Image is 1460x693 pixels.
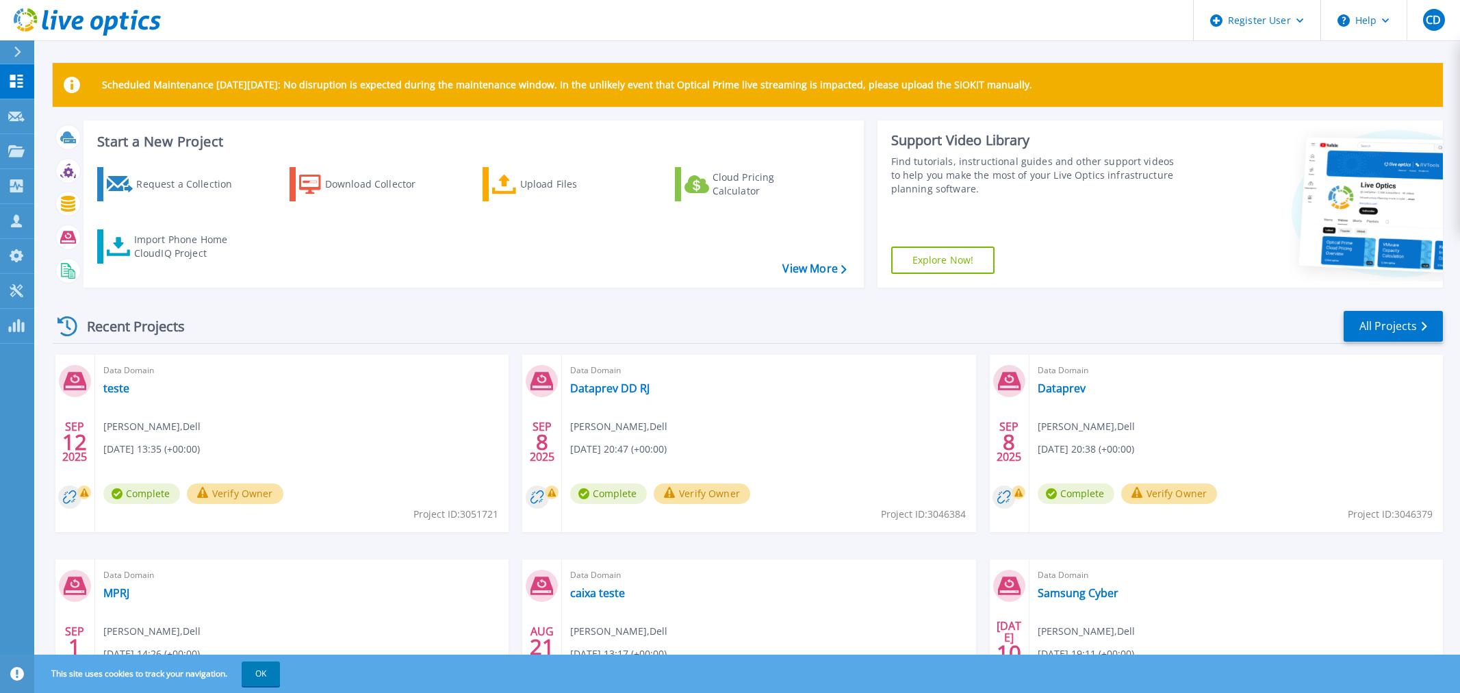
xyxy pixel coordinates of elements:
[103,568,500,583] span: Data Domain
[570,442,667,457] span: [DATE] 20:47 (+00:00)
[997,647,1021,659] span: 10
[103,483,180,504] span: Complete
[996,417,1022,467] div: SEP 2025
[97,167,250,201] a: Request a Collection
[103,363,500,378] span: Data Domain
[570,483,647,504] span: Complete
[103,586,129,600] a: MPRJ
[570,586,625,600] a: caixa teste
[1038,442,1134,457] span: [DATE] 20:38 (+00:00)
[62,436,87,448] span: 12
[1121,483,1218,504] button: Verify Owner
[570,419,667,434] span: [PERSON_NAME] , Dell
[570,624,667,639] span: [PERSON_NAME] , Dell
[97,134,846,149] h3: Start a New Project
[529,417,555,467] div: SEP 2025
[134,233,241,260] div: Import Phone Home CloudIQ Project
[103,624,201,639] span: [PERSON_NAME] , Dell
[290,167,442,201] a: Download Collector
[536,436,548,448] span: 8
[187,483,283,504] button: Verify Owner
[570,381,650,395] a: Dataprev DD RJ
[530,641,554,653] span: 21
[102,79,1032,90] p: Scheduled Maintenance [DATE][DATE]: No disruption is expected during the maintenance window. In t...
[1038,568,1435,583] span: Data Domain
[529,622,555,672] div: AUG 2025
[242,661,280,686] button: OK
[103,419,201,434] span: [PERSON_NAME] , Dell
[1038,363,1435,378] span: Data Domain
[1038,419,1135,434] span: [PERSON_NAME] , Dell
[325,171,435,198] div: Download Collector
[103,442,200,457] span: [DATE] 13:35 (+00:00)
[1038,483,1114,504] span: Complete
[1038,624,1135,639] span: [PERSON_NAME] , Dell
[1003,436,1015,448] span: 8
[1344,311,1443,342] a: All Projects
[1038,381,1086,395] a: Dataprev
[891,247,995,274] a: Explore Now!
[675,167,828,201] a: Cloud Pricing Calculator
[654,483,750,504] button: Verify Owner
[570,363,967,378] span: Data Domain
[68,641,81,653] span: 1
[881,507,966,522] span: Project ID: 3046384
[38,661,280,686] span: This site uses cookies to track your navigation.
[103,646,200,661] span: [DATE] 14:26 (+00:00)
[103,381,129,395] a: teste
[1038,646,1134,661] span: [DATE] 19:11 (+00:00)
[413,507,498,522] span: Project ID: 3051721
[62,622,88,672] div: SEP 2025
[136,171,246,198] div: Request a Collection
[483,167,635,201] a: Upload Files
[570,568,967,583] span: Data Domain
[1426,14,1441,25] span: CD
[1038,586,1118,600] a: Samsung Cyber
[520,171,630,198] div: Upload Files
[782,262,846,275] a: View More
[891,155,1181,196] div: Find tutorials, instructional guides and other support videos to help you make the most of your L...
[53,310,203,343] div: Recent Projects
[996,622,1022,672] div: [DATE] 2025
[713,171,822,198] div: Cloud Pricing Calculator
[570,646,667,661] span: [DATE] 13:17 (+00:00)
[62,417,88,467] div: SEP 2025
[891,131,1181,149] div: Support Video Library
[1348,507,1433,522] span: Project ID: 3046379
